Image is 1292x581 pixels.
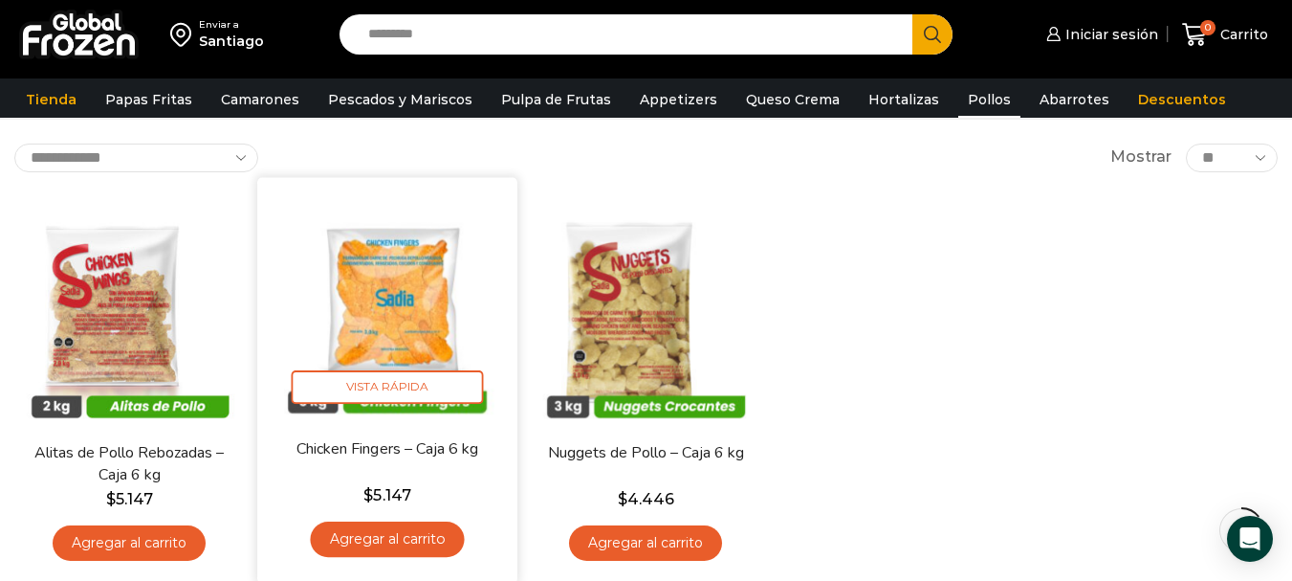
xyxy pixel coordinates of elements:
[16,81,86,118] a: Tienda
[53,525,206,561] a: Agregar al carrito: “Alitas de Pollo Rebozadas - Caja 6 kg”
[630,81,727,118] a: Appetizers
[364,486,411,504] bdi: 5.147
[569,525,722,561] a: Agregar al carrito: “Nuggets de Pollo - Caja 6 kg”
[492,81,621,118] a: Pulpa de Frutas
[96,81,202,118] a: Papas Fritas
[283,437,492,459] a: Chicken Fingers – Caja 6 kg
[1110,146,1172,168] span: Mostrar
[618,490,674,508] bdi: 4.446
[1177,12,1273,57] a: 0 Carrito
[170,18,199,51] img: address-field-icon.svg
[199,32,264,51] div: Santiago
[736,81,849,118] a: Queso Crema
[318,81,482,118] a: Pescados y Mariscos
[311,522,465,557] a: Agregar al carrito: “Chicken Fingers - Caja 6 kg”
[26,442,232,486] a: Alitas de Pollo Rebozadas – Caja 6 kg
[1041,15,1158,54] a: Iniciar sesión
[211,81,309,118] a: Camarones
[106,490,116,508] span: $
[106,490,153,508] bdi: 5.147
[14,144,258,172] select: Pedido de la tienda
[292,370,484,404] span: Vista Rápida
[958,81,1020,118] a: Pollos
[1128,81,1236,118] a: Descuentos
[1227,516,1273,562] div: Open Intercom Messenger
[859,81,949,118] a: Hortalizas
[618,490,627,508] span: $
[1215,25,1268,44] span: Carrito
[199,18,264,32] div: Enviar a
[1030,81,1119,118] a: Abarrotes
[542,442,749,464] a: Nuggets de Pollo – Caja 6 kg
[364,486,374,504] span: $
[1200,20,1215,35] span: 0
[1061,25,1158,44] span: Iniciar sesión
[912,14,953,55] button: Search button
